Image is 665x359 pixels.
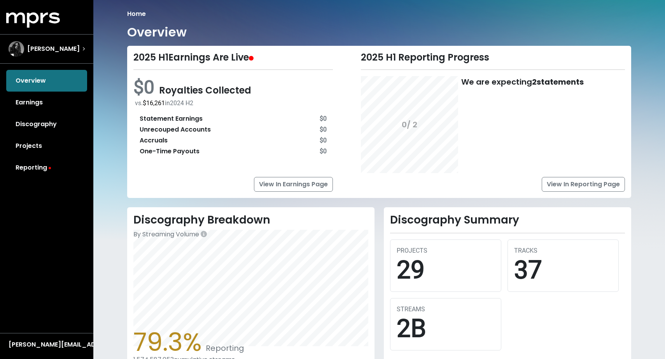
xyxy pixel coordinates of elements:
div: 29 [397,255,495,285]
span: Royalties Collected [159,84,251,97]
div: Unrecouped Accounts [140,125,211,134]
div: TRACKS [514,246,612,255]
h1: Overview [127,25,187,40]
img: The selected account / producer [9,41,24,57]
a: Discography [6,113,87,135]
div: One-Time Payouts [140,147,199,156]
div: $0 [320,147,327,156]
span: By Streaming Volume [133,230,199,239]
div: 2B [397,314,495,344]
a: View In Reporting Page [542,177,625,192]
li: Home [127,9,146,19]
span: $16,261 [143,99,165,107]
div: Accruals [140,136,168,145]
a: Projects [6,135,87,157]
button: [PERSON_NAME][EMAIL_ADDRESS][DOMAIN_NAME] [6,340,87,350]
div: vs. in 2024 H2 [135,99,333,108]
a: View In Earnings Page [254,177,333,192]
div: Statement Earnings [140,114,203,123]
div: $0 [320,125,327,134]
div: We are expecting [461,76,584,173]
div: [PERSON_NAME][EMAIL_ADDRESS][DOMAIN_NAME] [9,340,85,349]
div: PROJECTS [397,246,495,255]
span: Reporting [202,343,244,354]
span: $0 [133,76,159,98]
a: mprs logo [6,15,60,24]
div: 2025 H1 Earnings Are Live [133,52,333,63]
div: 37 [514,255,612,285]
b: 2 statements [532,76,584,87]
div: 2025 H1 Reporting Progress [361,52,625,63]
nav: breadcrumb [127,9,631,19]
div: STREAMS [397,305,495,314]
div: $0 [320,136,327,145]
a: Reporting [6,157,87,179]
div: $0 [320,114,327,123]
a: Earnings [6,92,87,113]
h2: Discography Breakdown [133,213,368,227]
span: [PERSON_NAME] [27,44,80,54]
h2: Discography Summary [390,213,625,227]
